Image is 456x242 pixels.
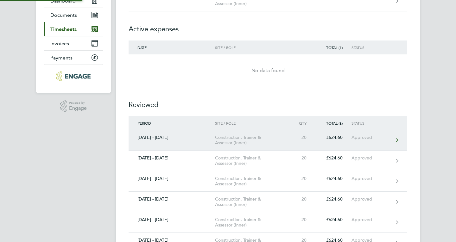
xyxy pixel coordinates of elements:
[50,26,77,32] span: Timesheets
[215,121,288,125] div: Site / Role
[215,135,288,146] div: Construction, Trainer & Assessor (Inner)
[288,121,315,125] div: Qty
[288,155,315,161] div: 20
[215,217,288,228] div: Construction, Trainer & Assessor (Inner)
[288,176,315,181] div: 20
[56,71,90,81] img: morganhunt-logo-retina.png
[315,45,351,50] div: Total (£)
[69,100,87,106] span: Powered by
[288,217,315,222] div: 20
[215,155,288,166] div: Construction, Trainer & Assessor (Inner)
[44,71,103,81] a: Go to home page
[44,51,103,65] a: Payments
[129,217,215,222] div: [DATE] - [DATE]
[129,130,407,151] a: [DATE] - [DATE]Construction, Trainer & Assessor (Inner)20£624.60Approved
[351,217,390,222] div: Approved
[50,40,69,47] span: Invoices
[129,192,407,212] a: [DATE] - [DATE]Construction, Trainer & Assessor (Inner)20£624.60Approved
[315,176,351,181] div: £624.60
[129,67,407,74] div: No data found
[129,196,215,202] div: [DATE] - [DATE]
[129,212,407,233] a: [DATE] - [DATE]Construction, Trainer & Assessor (Inner)20£624.60Approved
[50,55,73,61] span: Payments
[215,45,288,50] div: Site / Role
[288,196,315,202] div: 20
[44,8,103,22] a: Documents
[288,135,315,140] div: 20
[315,217,351,222] div: £624.60
[351,176,390,181] div: Approved
[129,135,215,140] div: [DATE] - [DATE]
[215,176,288,187] div: Construction, Trainer & Assessor (Inner)
[129,155,215,161] div: [DATE] - [DATE]
[351,196,390,202] div: Approved
[129,11,407,40] h2: Active expenses
[351,135,390,140] div: Approved
[129,151,407,171] a: [DATE] - [DATE]Construction, Trainer & Assessor (Inner)20£624.60Approved
[351,121,390,125] div: Status
[129,87,407,116] h2: Reviewed
[315,135,351,140] div: £624.60
[315,121,351,125] div: Total (£)
[44,22,103,36] a: Timesheets
[351,45,390,50] div: Status
[315,196,351,202] div: £624.60
[215,196,288,207] div: Construction, Trainer & Assessor (Inner)
[129,176,215,181] div: [DATE] - [DATE]
[69,106,87,111] span: Engage
[129,171,407,192] a: [DATE] - [DATE]Construction, Trainer & Assessor (Inner)20£624.60Approved
[50,12,77,18] span: Documents
[129,45,215,50] div: Date
[315,155,351,161] div: £624.60
[137,121,151,126] span: Period
[60,100,87,112] a: Powered byEngage
[351,155,390,161] div: Approved
[44,36,103,50] a: Invoices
